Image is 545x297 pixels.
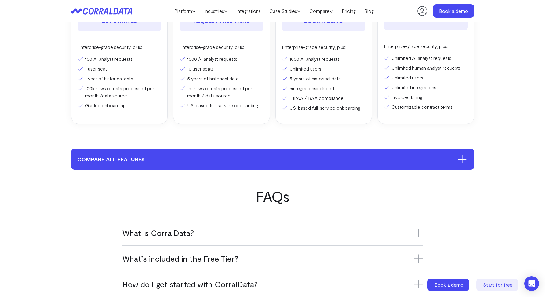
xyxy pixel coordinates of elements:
[78,75,162,82] li: 1 year of historical data
[78,43,162,51] p: Enterprise-grade security, plus:
[265,6,305,16] a: Case Studies
[282,55,366,63] li: 1000 AI analyst requests
[78,65,162,72] li: 1 user seat
[282,43,366,51] p: Enterprise-grade security, plus:
[483,282,513,288] span: Start for free
[78,102,162,109] li: Guided onboarding
[476,279,519,291] a: Start for free
[305,6,337,16] a: Compare
[122,253,423,263] h3: What’s included in the Free Tier?
[122,279,423,289] h3: How do I get started with CorralData?
[180,55,263,63] li: 1000 AI analyst requests
[427,279,470,291] a: Book a demo
[71,188,474,204] h2: FAQs
[78,55,162,63] li: 100 AI analyst requests
[180,85,263,99] li: 1m rows of data processed per month / data source
[524,276,539,291] div: Open Intercom Messenger
[433,4,474,18] a: Book a demo
[337,6,360,16] a: Pricing
[292,85,316,91] a: integrations
[384,54,468,62] li: Unlimited AI analyst requests
[282,65,366,72] li: Unlimited users
[180,75,263,82] li: 5 years of historical data
[384,84,468,91] li: Unlimited integrations
[282,94,366,102] li: HIPAA / BAA compliance
[384,103,468,111] li: Customizable contract terms
[180,43,263,51] p: Enterprise-grade security, plus:
[102,93,127,98] a: data source
[360,6,378,16] a: Blog
[384,42,468,50] p: Enterprise-grade security, plus:
[384,74,468,81] li: Unlimited users
[180,102,263,109] li: US-based full-service onboarding
[282,85,366,92] li: 5 included
[71,149,474,170] button: compare all features
[232,6,265,16] a: Integrations
[434,282,463,288] span: Book a demo
[384,94,468,101] li: Invoiced billing
[282,104,366,112] li: US-based full-service onboarding
[384,64,468,71] li: Unlimited human analyst requests
[282,75,366,82] li: 5 years of historical data
[180,65,263,72] li: 10 user seats
[200,6,232,16] a: Industries
[122,228,423,238] h3: What is CorralData?
[78,85,162,99] li: 100k rows of data processed per month /
[170,6,200,16] a: Platform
